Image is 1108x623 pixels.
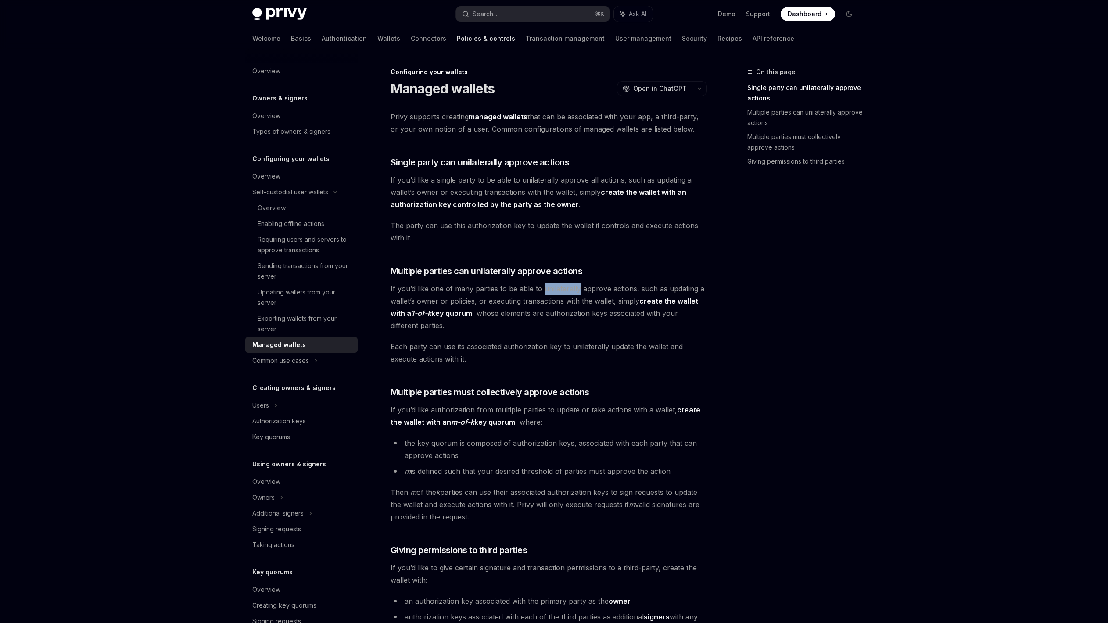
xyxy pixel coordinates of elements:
[252,476,280,487] div: Overview
[252,508,304,519] div: Additional signers
[258,203,286,213] div: Overview
[252,66,280,76] div: Overview
[617,81,692,96] button: Open in ChatGPT
[391,68,707,76] div: Configuring your wallets
[252,524,301,534] div: Signing requests
[245,258,358,284] a: Sending transactions from your server
[614,6,653,22] button: Ask AI
[245,413,358,429] a: Authorization keys
[245,216,358,232] a: Enabling offline actions
[595,11,604,18] span: ⌘ K
[456,6,610,22] button: Search...⌘K
[391,81,495,97] h1: Managed wallets
[391,219,707,244] span: The party can use this authorization key to update the wallet it controls and execute actions wit...
[747,154,863,168] a: Giving permissions to third parties
[753,28,794,49] a: API reference
[252,154,330,164] h5: Configuring your wallets
[717,28,742,49] a: Recipes
[746,10,770,18] a: Support
[391,437,707,462] li: the key quorum is composed of authorization keys, associated with each party that can approve act...
[756,67,796,77] span: On this page
[252,28,280,49] a: Welcome
[252,8,307,20] img: dark logo
[252,567,293,577] h5: Key quorums
[391,562,707,586] span: If you’d like to give certain signature and transaction permissions to a third-party, create the ...
[252,600,316,611] div: Creating key quorums
[252,383,336,393] h5: Creating owners & signers
[245,124,358,140] a: Types of owners & signers
[436,488,440,497] em: k
[411,28,446,49] a: Connectors
[391,465,707,477] li: is defined such that your desired threshold of parties must approve the action
[245,521,358,537] a: Signing requests
[747,130,863,154] a: Multiple parties must collectively approve actions
[245,474,358,490] a: Overview
[258,218,324,229] div: Enabling offline actions
[718,10,735,18] a: Demo
[781,7,835,21] a: Dashboard
[245,537,358,553] a: Taking actions
[245,598,358,613] a: Creating key quorums
[644,612,670,621] strong: signers
[788,10,821,18] span: Dashboard
[258,287,352,308] div: Updating wallets from your server
[291,28,311,49] a: Basics
[391,283,707,332] span: If you’d like one of many parties to be able to unilaterally approve actions, such as updating a ...
[629,10,646,18] span: Ask AI
[473,9,497,19] div: Search...
[391,404,707,428] span: If you’d like authorization from multiple parties to update or take actions with a wallet, , where:
[410,488,416,497] em: m
[682,28,707,49] a: Security
[258,234,352,255] div: Requiring users and servers to approve transactions
[405,467,411,476] em: m
[252,340,306,350] div: Managed wallets
[245,108,358,124] a: Overview
[457,28,515,49] a: Policies & controls
[252,459,326,469] h5: Using owners & signers
[391,595,707,607] li: an authorization key associated with the primary party as the
[252,111,280,121] div: Overview
[252,93,308,104] h5: Owners & signers
[245,284,358,311] a: Updating wallets from your server
[252,584,280,595] div: Overview
[842,7,856,21] button: Toggle dark mode
[391,340,707,365] span: Each party can use its associated authorization key to unilaterally update the wallet and execute...
[629,500,635,509] em: m
[615,28,671,49] a: User management
[252,187,328,197] div: Self-custodial user wallets
[258,313,352,334] div: Exporting wallets from your server
[252,126,330,137] div: Types of owners & signers
[245,200,358,216] a: Overview
[245,168,358,184] a: Overview
[391,156,570,168] span: Single party can unilaterally approve actions
[633,84,687,93] span: Open in ChatGPT
[252,355,309,366] div: Common use cases
[469,112,527,121] strong: managed wallets
[245,337,358,353] a: Managed wallets
[252,400,269,411] div: Users
[377,28,400,49] a: Wallets
[391,486,707,523] span: Then, of the parties can use their associated authorization keys to sign requests to update the w...
[609,597,631,605] strong: owner
[258,261,352,282] div: Sending transactions from your server
[391,111,707,135] span: Privy supports creating that can be associated with your app, a third-party, or your own notion o...
[391,174,707,211] span: If you’d like a single party to be able to unilaterally approve all actions, such as updating a w...
[245,429,358,445] a: Key quorums
[252,171,280,182] div: Overview
[747,81,863,105] a: Single party can unilaterally approve actions
[391,386,589,398] span: Multiple parties must collectively approve actions
[245,582,358,598] a: Overview
[252,540,294,550] div: Taking actions
[451,418,474,426] em: m-of-k
[411,309,431,318] em: 1-of-k
[252,492,275,503] div: Owners
[322,28,367,49] a: Authentication
[245,232,358,258] a: Requiring users and servers to approve transactions
[391,265,583,277] span: Multiple parties can unilaterally approve actions
[252,416,306,426] div: Authorization keys
[747,105,863,130] a: Multiple parties can unilaterally approve actions
[391,544,527,556] span: Giving permissions to third parties
[245,311,358,337] a: Exporting wallets from your server
[252,432,290,442] div: Key quorums
[526,28,605,49] a: Transaction management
